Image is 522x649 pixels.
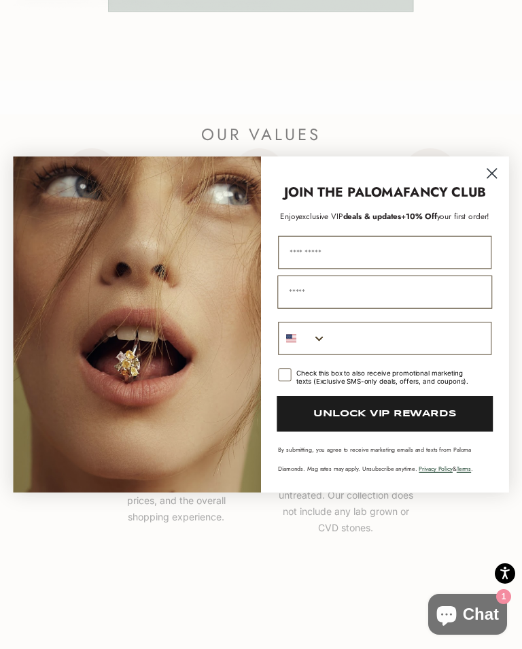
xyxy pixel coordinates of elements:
[279,322,326,354] button: Search Countries
[278,445,491,473] p: By submitting, you agree to receive marketing emails and texts from Paloma Diamonds. Msg rates ma...
[457,464,471,473] a: Terms
[280,211,298,222] span: Enjoy
[298,211,401,222] span: deals & updates
[298,211,343,222] span: exclusive VIP
[277,396,493,431] button: UNLOCK VIP REWARDS
[13,156,261,493] img: Loading...
[403,183,486,202] strong: FANCY CLUB
[278,236,491,269] input: First Name
[419,464,453,473] a: Privacy Policy
[296,369,475,384] div: Check this box to also receive promotional marketing texts (Exclusive SMS-only deals, offers, and...
[277,276,492,309] input: Email
[481,162,504,185] button: Close dialog
[286,333,297,344] img: United States
[419,464,473,473] span: & .
[284,183,404,202] strong: JOIN THE PALOMA
[406,211,437,222] span: 10% Off
[401,211,489,222] span: + your first order!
